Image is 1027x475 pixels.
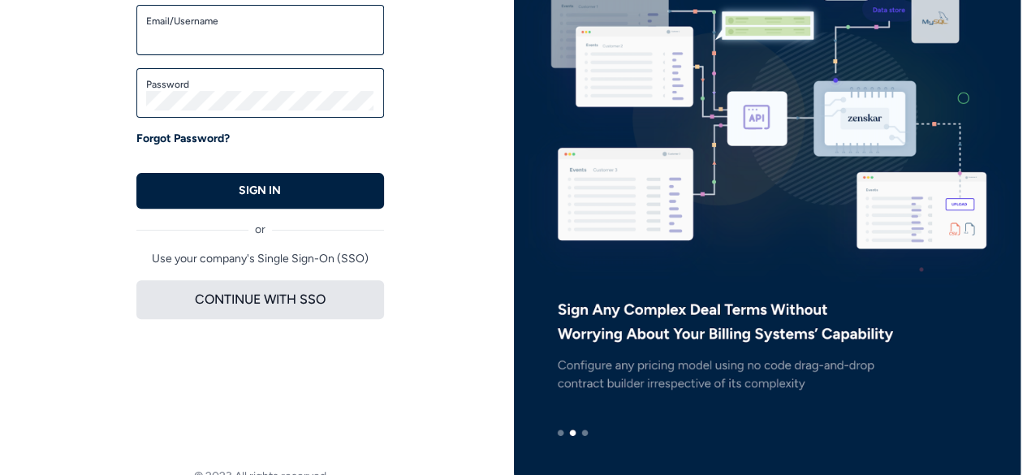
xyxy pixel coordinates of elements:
[136,251,384,267] p: Use your company's Single Sign-On (SSO)
[136,280,384,319] button: CONTINUE WITH SSO
[136,209,384,238] div: or
[239,183,281,199] p: SIGN IN
[146,78,374,91] label: Password
[136,131,230,147] a: Forgot Password?
[136,173,384,209] button: SIGN IN
[146,15,374,28] label: Email/Username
